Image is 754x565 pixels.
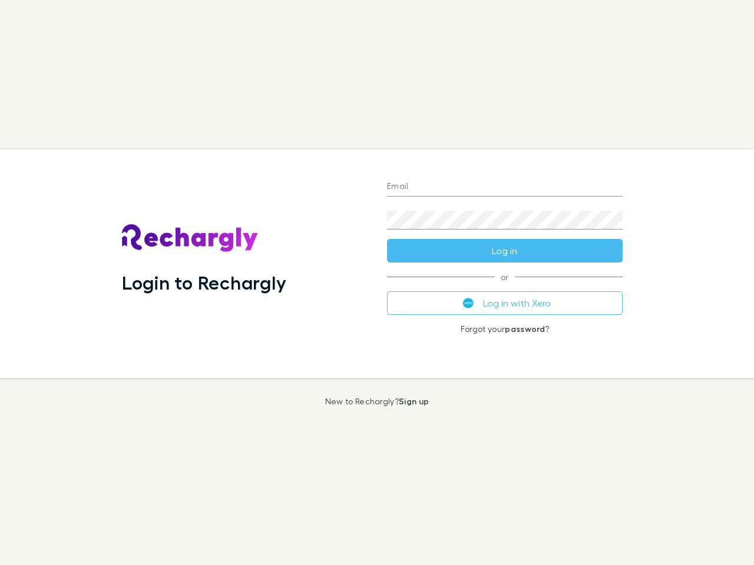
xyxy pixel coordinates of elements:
a: Sign up [399,396,429,406]
p: New to Rechargly? [325,397,429,406]
button: Log in [387,239,623,262]
button: Log in with Xero [387,291,623,315]
a: password [505,324,545,334]
p: Forgot your ? [387,324,623,334]
img: Rechargly's Logo [122,224,259,252]
h1: Login to Rechargly [122,271,286,294]
img: Xero's logo [463,298,474,308]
